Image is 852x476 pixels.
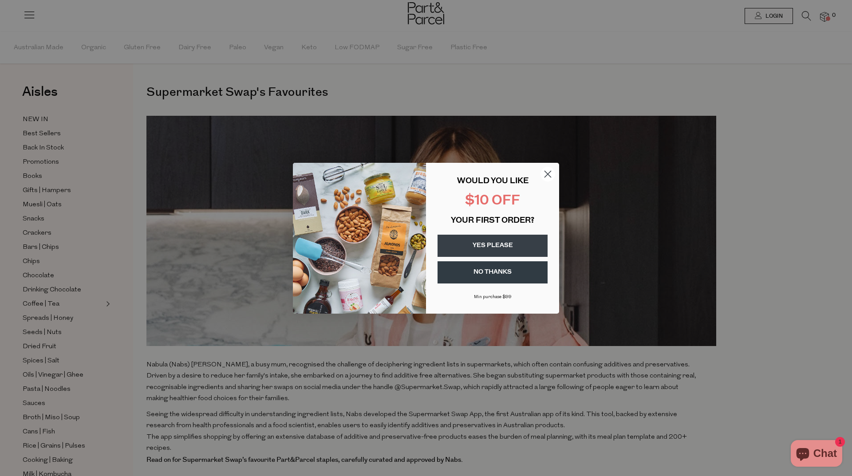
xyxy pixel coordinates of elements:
[438,261,548,283] button: NO THANKS
[438,235,548,257] button: YES PLEASE
[465,194,520,208] span: $10 OFF
[474,295,512,299] span: Min purchase $99
[788,440,845,469] inbox-online-store-chat: Shopify online store chat
[451,217,534,225] span: YOUR FIRST ORDER?
[540,166,556,182] button: Close dialog
[457,177,529,185] span: WOULD YOU LIKE
[293,163,426,314] img: 43fba0fb-7538-40bc-babb-ffb1a4d097bc.jpeg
